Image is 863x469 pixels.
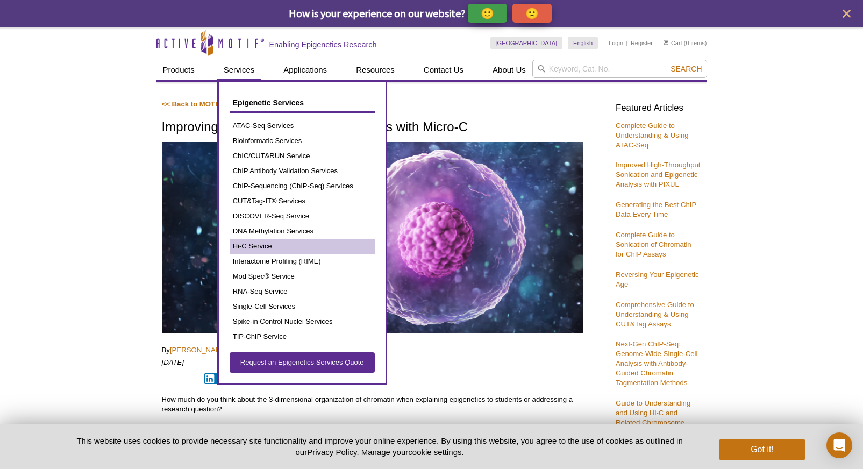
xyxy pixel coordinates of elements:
a: Products [156,60,201,80]
button: Share [204,373,240,384]
p: By [162,345,583,355]
iframe: X Post Button [162,373,197,383]
a: Comprehensive Guide to Understanding & Using CUT&Tag Assays [616,301,694,328]
a: [PERSON_NAME], Ph.D. [170,346,250,354]
a: Single-Cell Services [230,299,375,314]
h2: Enabling Epigenetics Research [269,40,377,49]
a: Guide to Understanding and Using Hi-C and Related Chromosome Conformation Capture Assays [616,399,690,446]
a: Contact Us [417,60,470,80]
a: Spike-in Control Nuclei Services [230,314,375,329]
a: DISCOVER-Seq Service [230,209,375,224]
div: Open Intercom Messenger [826,432,852,458]
button: Got it! [719,439,805,460]
span: Epigenetic Services [233,98,304,107]
button: cookie settings [408,447,461,457]
li: (0 items) [664,37,707,49]
p: 🙁 [525,6,539,20]
a: Generating the Best ChIP Data Every Time [616,201,696,218]
button: close [840,7,853,20]
a: TIP-ChIP Service [230,329,375,344]
p: 🙂 [481,6,494,20]
a: ATAC-Seq Services [230,118,375,133]
a: Next-Gen ChIP-Seq: Genome-Wide Single-Cell Analysis with Antibody-Guided Chromatin Tagmentation M... [616,340,697,387]
a: ChIP-Sequencing (ChIP-Seq) Services [230,179,375,194]
h1: Improving the Resolution of Hi-C Assays with Micro-C [162,120,583,136]
h3: Featured Articles [616,104,702,113]
input: Keyword, Cat. No. [532,60,707,78]
img: New Micro-C Method [162,142,583,333]
a: Privacy Policy [307,447,356,457]
img: Your Cart [664,40,668,45]
a: Complete Guide to Sonication of Chromatin for ChIP Assays [616,231,691,258]
a: Improved High-Throughput Sonication and Epigenetic Analysis with PIXUL [616,161,701,188]
a: Interactome Profiling (RIME) [230,254,375,269]
em: [DATE] [162,358,184,366]
a: Reversing Your Epigenetic Age [616,271,699,288]
button: Search [667,64,705,74]
a: Request an Epigenetics Services Quote [230,352,375,373]
a: Bioinformatic Services [230,133,375,148]
a: Applications [277,60,333,80]
a: Resources [350,60,401,80]
a: RNA-Seq Service [230,284,375,299]
a: Mod Spec® Service [230,269,375,284]
a: Login [609,39,623,47]
a: Complete Guide to Understanding & Using ATAC-Seq [616,122,689,149]
p: This website uses cookies to provide necessary site functionality and improve your online experie... [58,435,702,458]
a: Hi-C Service [230,239,375,254]
a: English [568,37,598,49]
a: ChIP Antibody Validation Services [230,164,375,179]
a: Services [217,60,261,80]
a: DNA Methylation Services [230,224,375,239]
a: ChIC/CUT&RUN Service [230,148,375,164]
a: Register [631,39,653,47]
a: CUT&Tag-IT® Services [230,194,375,209]
a: [GEOGRAPHIC_DATA] [490,37,563,49]
a: << Back to MOTIFvations Blog Home Page [162,100,305,108]
p: How much do you think about the 3-dimensional organization of chromatin when explaining epigeneti... [162,395,583,414]
a: Cart [664,39,682,47]
span: How is your experience on our website? [289,6,466,20]
a: Epigenetic Services [230,93,375,113]
span: Search [671,65,702,73]
a: About Us [486,60,532,80]
li: | [626,37,628,49]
